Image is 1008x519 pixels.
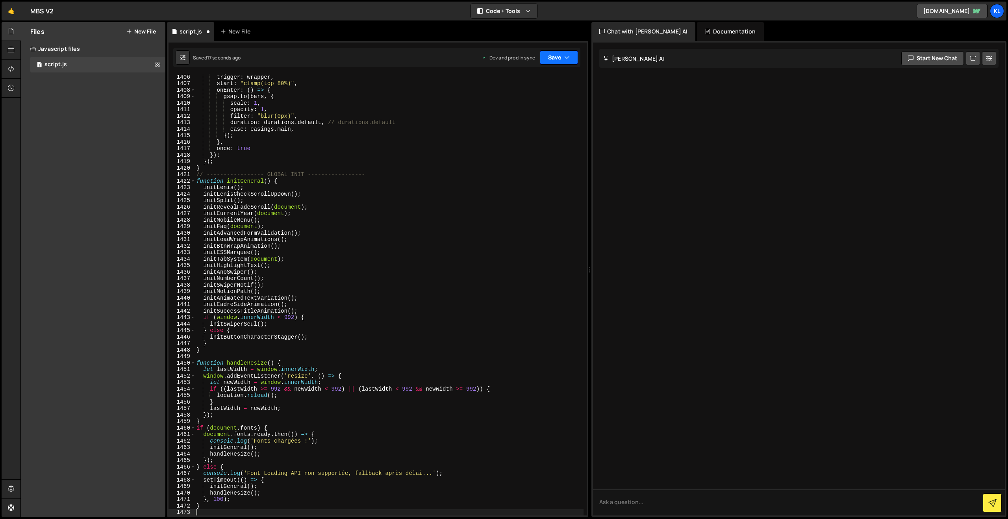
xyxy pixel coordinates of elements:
div: 1430 [169,230,195,237]
div: Documentation [697,22,763,41]
div: 1423 [169,184,195,191]
div: 1466 [169,464,195,471]
div: 1444 [169,321,195,328]
div: 1413 [169,119,195,126]
div: 1410 [169,100,195,107]
div: 1454 [169,386,195,393]
div: 1445 [169,327,195,334]
a: [DOMAIN_NAME] [917,4,988,18]
h2: [PERSON_NAME] AI [603,55,665,62]
div: 1416 [169,139,195,146]
div: 1408 [169,87,195,94]
div: 1406 [169,74,195,81]
div: 1419 [169,158,195,165]
div: 1461 [169,431,195,438]
div: 1417 [169,145,195,152]
div: 1436 [169,269,195,276]
div: script.js [44,61,67,68]
div: 1470 [169,490,195,497]
div: 1448 [169,347,195,354]
button: Code + Tools [471,4,537,18]
div: 1422 [169,178,195,185]
div: 1431 [169,236,195,243]
div: 1414 [169,126,195,133]
span: 1 [37,62,42,69]
div: 1458 [169,412,195,419]
div: 1456 [169,399,195,406]
div: 1424 [169,191,195,198]
div: 1435 [169,262,195,269]
div: 1411 [169,106,195,113]
div: 1453 [169,379,195,386]
div: 1447 [169,340,195,347]
div: 1437 [169,275,195,282]
div: 1407 [169,80,195,87]
div: 1464 [169,451,195,458]
div: 1451 [169,366,195,373]
div: 1438 [169,282,195,289]
div: 1428 [169,217,195,224]
div: 1452 [169,373,195,380]
div: 1440 [169,295,195,302]
div: 1459 [169,418,195,425]
div: 1450 [169,360,195,367]
div: 1472 [169,503,195,510]
div: 1433 [169,249,195,256]
div: MBS V2 [30,6,54,16]
div: 1412 [169,113,195,120]
div: 1420 [169,165,195,172]
div: 1429 [169,223,195,230]
div: 1441 [169,301,195,308]
div: 1471 [169,496,195,503]
div: 1446 [169,334,195,341]
div: 1462 [169,438,195,445]
div: 1463 [169,444,195,451]
div: 1457 [169,405,195,412]
div: 1455 [169,392,195,399]
div: 1442 [169,308,195,315]
div: Saved [193,54,241,61]
div: 1469 [169,483,195,490]
button: Start new chat [901,51,964,65]
div: 1425 [169,197,195,204]
div: 1418 [169,152,195,159]
div: 1415 [169,132,195,139]
a: Kl [990,4,1004,18]
div: 1467 [169,470,195,477]
div: script.js [180,28,202,35]
div: 1468 [169,477,195,484]
button: Save [540,50,578,65]
div: New File [220,28,254,35]
div: Chat with [PERSON_NAME] AI [591,22,695,41]
div: 17 seconds ago [207,54,241,61]
div: 1449 [169,353,195,360]
button: New File [126,28,156,35]
div: 1426 [169,204,195,211]
a: 🤙 [2,2,21,20]
div: 1432 [169,243,195,250]
div: Javascript files [21,41,165,57]
div: 1460 [169,425,195,432]
div: 1427 [169,210,195,217]
div: 1409 [169,93,195,100]
div: 1473 [169,509,195,516]
div: 1421 [169,171,195,178]
h2: Files [30,27,44,36]
div: 1443 [169,314,195,321]
div: 1465 [169,457,195,464]
div: 16372/44284.js [30,57,165,72]
div: 1439 [169,288,195,295]
div: 1434 [169,256,195,263]
div: Dev and prod in sync [482,54,535,61]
